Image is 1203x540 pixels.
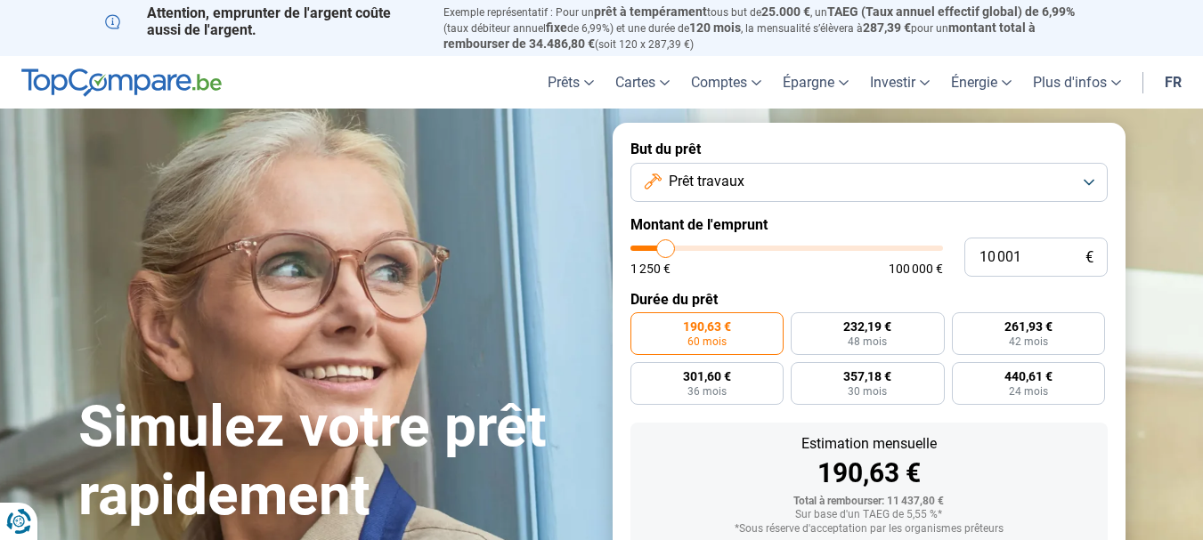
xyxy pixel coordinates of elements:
span: € [1085,250,1093,265]
a: Investir [859,56,940,109]
label: But du prêt [630,141,1108,157]
span: 25.000 € [761,4,810,19]
div: Estimation mensuelle [645,437,1093,451]
span: 287,39 € [863,20,911,35]
span: 1 250 € [630,262,671,275]
div: *Sous réserve d'acceptation par les organismes prêteurs [645,523,1093,536]
h1: Simulez votre prêt rapidement [78,393,591,530]
span: 48 mois [848,336,887,347]
span: fixe [546,20,567,35]
span: 190,63 € [683,320,731,333]
span: 42 mois [1009,336,1048,347]
a: Épargne [772,56,859,109]
a: fr [1154,56,1192,109]
span: 261,93 € [1004,320,1053,333]
a: Prêts [537,56,605,109]
a: Énergie [940,56,1022,109]
label: Montant de l'emprunt [630,216,1108,233]
img: TopCompare [21,69,222,97]
span: 120 mois [689,20,741,35]
a: Cartes [605,56,680,109]
p: Exemple représentatif : Pour un tous but de , un (taux débiteur annuel de 6,99%) et une durée de ... [443,4,1099,52]
span: montant total à rembourser de 34.486,80 € [443,20,1036,51]
a: Plus d'infos [1022,56,1132,109]
span: 30 mois [848,386,887,397]
span: 60 mois [687,336,727,347]
span: 232,19 € [843,320,891,333]
button: Prêt travaux [630,163,1108,202]
span: 100 000 € [889,262,943,275]
p: Attention, emprunter de l'argent coûte aussi de l'argent. [105,4,422,38]
span: 301,60 € [683,370,731,383]
span: 440,61 € [1004,370,1053,383]
span: 36 mois [687,386,727,397]
div: 190,63 € [645,460,1093,487]
span: TAEG (Taux annuel effectif global) de 6,99% [827,4,1075,19]
span: 357,18 € [843,370,891,383]
div: Total à rembourser: 11 437,80 € [645,496,1093,508]
span: 24 mois [1009,386,1048,397]
label: Durée du prêt [630,291,1108,308]
a: Comptes [680,56,772,109]
span: Prêt travaux [669,172,744,191]
span: prêt à tempérament [594,4,707,19]
div: Sur base d'un TAEG de 5,55 %* [645,509,1093,521]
